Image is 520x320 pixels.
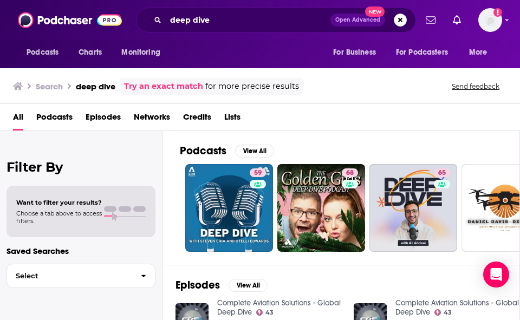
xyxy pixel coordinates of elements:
[333,45,376,60] span: For Business
[16,199,102,206] span: Want to filter your results?
[256,309,274,316] a: 43
[369,164,457,252] a: 65
[180,144,226,158] h2: Podcasts
[121,45,160,60] span: Monitoring
[421,11,440,29] a: Show notifications dropdown
[18,10,122,30] img: Podchaser - Follow, Share and Rate Podcasts
[330,14,385,27] button: Open AdvancedNew
[277,164,365,252] a: 68
[180,144,274,158] a: PodcastsView All
[461,42,501,63] button: open menu
[7,272,132,279] span: Select
[396,45,448,60] span: For Podcasters
[444,310,452,315] span: 43
[6,159,155,175] h2: Filter By
[175,278,268,292] a: EpisodesView All
[175,278,220,292] h2: Episodes
[136,8,416,32] div: Search podcasts, credits, & more...
[124,80,203,93] a: Try an exact match
[235,145,274,158] button: View All
[27,45,58,60] span: Podcasts
[166,11,330,29] input: Search podcasts, credits, & more...
[250,168,266,177] a: 59
[365,6,385,17] span: New
[16,210,102,225] span: Choose a tab above to access filters.
[469,45,487,60] span: More
[6,246,155,256] p: Saved Searches
[346,168,354,179] span: 68
[13,108,23,130] a: All
[483,262,509,288] div: Open Intercom Messenger
[183,108,211,130] a: Credits
[342,168,358,177] a: 68
[493,8,502,17] svg: Add a profile image
[217,298,341,317] a: Complete Aviation Solutions - Global Deep Dive
[229,279,268,292] button: View All
[265,310,274,315] span: 43
[326,42,389,63] button: open menu
[114,42,174,63] button: open menu
[36,81,63,92] h3: Search
[335,17,380,23] span: Open Advanced
[389,42,464,63] button: open menu
[478,8,502,32] span: Logged in as alisoncerri
[6,264,155,288] button: Select
[36,108,73,130] a: Podcasts
[71,42,108,63] a: Charts
[438,168,446,179] span: 65
[79,45,102,60] span: Charts
[434,168,450,177] a: 65
[205,80,299,93] span: for more precise results
[134,108,170,130] a: Networks
[478,8,502,32] img: User Profile
[185,164,273,252] a: 59
[448,11,465,29] a: Show notifications dropdown
[224,108,240,130] a: Lists
[19,42,73,63] button: open menu
[76,81,115,92] h3: deep dive
[448,82,503,91] button: Send feedback
[86,108,121,130] a: Episodes
[478,8,502,32] button: Show profile menu
[395,298,519,317] a: Complete Aviation Solutions - Global Deep Dive
[434,309,452,316] a: 43
[254,168,262,179] span: 59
